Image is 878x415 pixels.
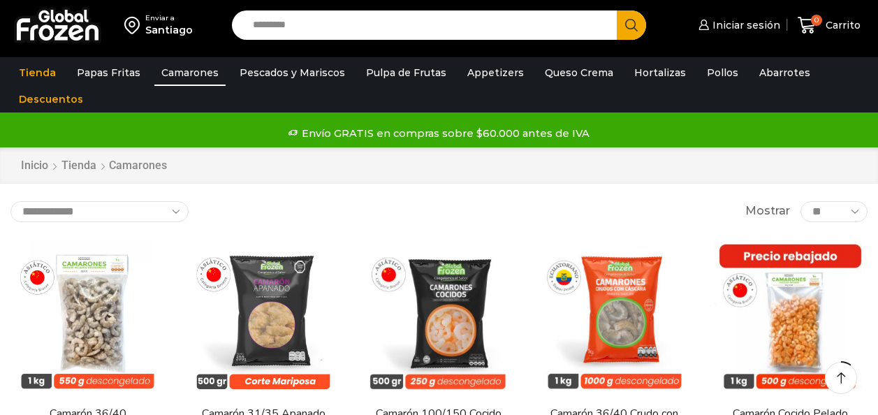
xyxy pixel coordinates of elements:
nav: Breadcrumb [20,158,167,174]
a: Appetizers [460,59,531,86]
a: Pescados y Mariscos [233,59,352,86]
a: Iniciar sesión [695,11,780,39]
div: Enviar a [145,13,193,23]
a: Tienda [12,59,63,86]
a: Tienda [61,158,97,174]
span: 0 [811,15,822,26]
a: 0 Carrito [794,9,864,42]
span: Iniciar sesión [709,18,780,32]
a: Inicio [20,158,49,174]
h1: Camarones [109,159,167,172]
span: Carrito [822,18,861,32]
a: Abarrotes [752,59,817,86]
a: Pollos [700,59,745,86]
a: Descuentos [12,86,90,112]
a: Queso Crema [538,59,620,86]
select: Pedido de la tienda [10,201,189,222]
div: Santiago [145,23,193,37]
span: Mostrar [745,203,790,219]
a: Hortalizas [627,59,693,86]
img: address-field-icon.svg [124,13,145,37]
a: Camarones [154,59,226,86]
button: Search button [617,10,646,40]
a: Pulpa de Frutas [359,59,453,86]
a: Papas Fritas [70,59,147,86]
